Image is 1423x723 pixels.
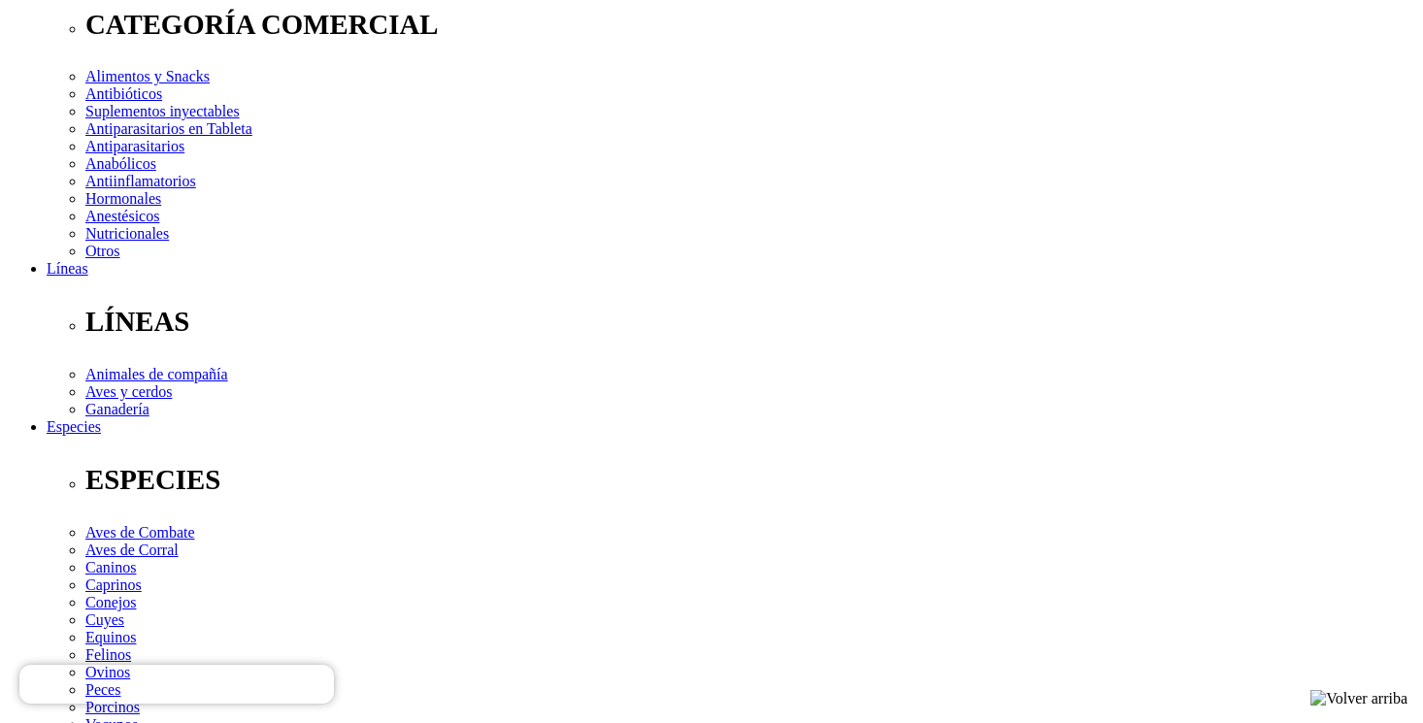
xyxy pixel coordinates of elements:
[85,366,228,382] a: Animales de compañía
[85,629,136,645] a: Equinos
[47,260,88,277] a: Líneas
[85,401,149,417] a: Ganadería
[85,306,1415,338] p: LÍNEAS
[47,418,101,435] a: Especies
[85,699,140,715] a: Porcinos
[85,9,1415,41] p: CATEGORÍA COMERCIAL
[85,120,252,137] a: Antiparasitarios en Tableta
[85,138,184,154] a: Antiparasitarios
[85,243,120,259] a: Otros
[85,68,210,84] a: Alimentos y Snacks
[85,190,161,207] a: Hormonales
[85,208,159,224] a: Anestésicos
[85,383,172,400] a: Aves y cerdos
[85,646,131,663] a: Felinos
[85,225,169,242] a: Nutricionales
[85,542,179,558] a: Aves de Corral
[85,103,240,119] a: Suplementos inyectables
[85,594,136,610] a: Conejos
[85,173,196,189] a: Antiinflamatorios
[19,665,334,704] iframe: Brevo live chat
[85,524,195,541] a: Aves de Combate
[85,155,156,172] a: Anabólicos
[85,464,1415,496] p: ESPECIES
[85,664,130,680] a: Ovinos
[85,611,124,628] a: Cuyes
[85,559,136,575] a: Caninos
[1310,690,1407,707] img: Volver arriba
[85,85,162,102] a: Antibióticos
[85,576,142,593] a: Caprinos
